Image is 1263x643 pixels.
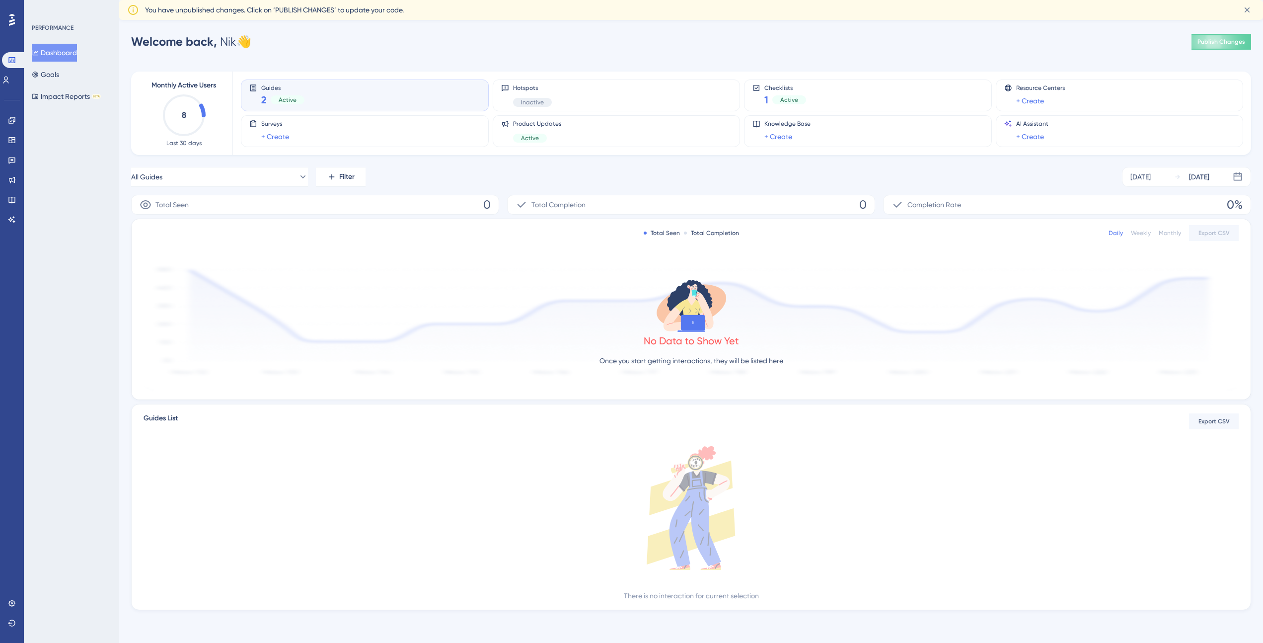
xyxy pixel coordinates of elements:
[764,131,792,143] a: + Create
[521,134,539,142] span: Active
[279,96,297,104] span: Active
[907,199,961,211] span: Completion Rate
[32,24,74,32] div: PERFORMANCE
[513,84,552,92] span: Hotspots
[32,66,59,83] button: Goals
[32,87,101,105] button: Impact ReportsBETA
[1189,171,1209,183] div: [DATE]
[1191,34,1251,50] button: Publish Changes
[182,110,186,120] text: 8
[1189,225,1239,241] button: Export CSV
[764,84,806,91] span: Checklists
[151,80,216,91] span: Monthly Active Users
[261,84,304,91] span: Guides
[1189,413,1239,429] button: Export CSV
[644,334,739,348] div: No Data to Show Yet
[1198,229,1230,237] span: Export CSV
[155,199,189,211] span: Total Seen
[261,131,289,143] a: + Create
[316,167,366,187] button: Filter
[1131,229,1151,237] div: Weekly
[764,120,811,128] span: Knowledge Base
[145,4,404,16] span: You have unpublished changes. Click on ‘PUBLISH CHANGES’ to update your code.
[144,412,178,430] span: Guides List
[764,93,768,107] span: 1
[859,197,867,213] span: 0
[1130,171,1151,183] div: [DATE]
[131,171,162,183] span: All Guides
[131,167,308,187] button: All Guides
[684,229,739,237] div: Total Completion
[624,590,759,602] div: There is no interaction for current selection
[92,94,101,99] div: BETA
[166,139,202,147] span: Last 30 days
[261,93,267,107] span: 2
[483,197,491,213] span: 0
[1016,84,1065,92] span: Resource Centers
[513,120,561,128] span: Product Updates
[339,171,355,183] span: Filter
[644,229,680,237] div: Total Seen
[131,34,251,50] div: Nik 👋
[1016,120,1048,128] span: AI Assistant
[1109,229,1123,237] div: Daily
[1227,197,1243,213] span: 0%
[599,355,783,367] p: Once you start getting interactions, they will be listed here
[1198,417,1230,425] span: Export CSV
[531,199,586,211] span: Total Completion
[32,44,77,62] button: Dashboard
[131,34,217,49] span: Welcome back,
[1197,38,1245,46] span: Publish Changes
[1016,95,1044,107] a: + Create
[521,98,544,106] span: Inactive
[1159,229,1181,237] div: Monthly
[1016,131,1044,143] a: + Create
[780,96,798,104] span: Active
[261,120,289,128] span: Surveys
